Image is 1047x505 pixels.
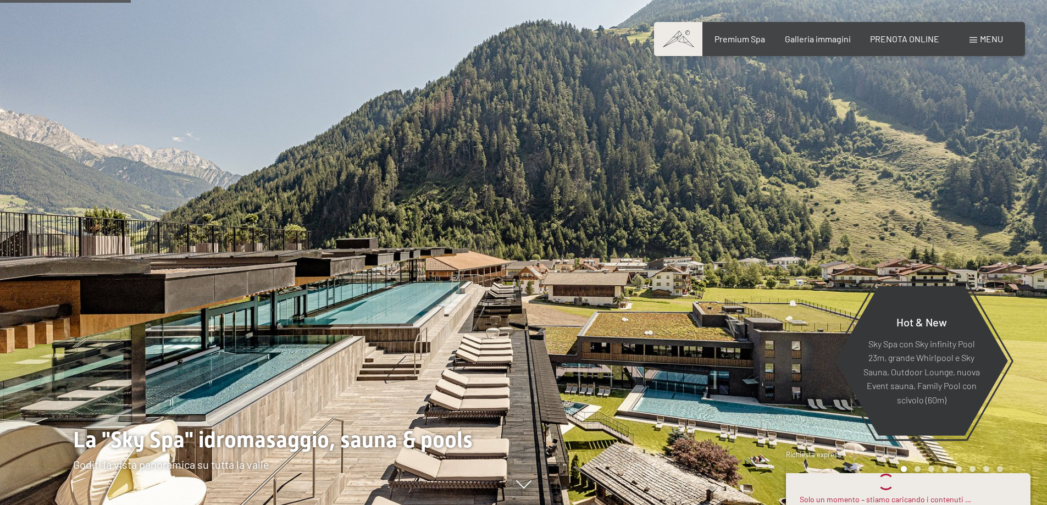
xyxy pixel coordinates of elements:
a: Hot & New Sky Spa con Sky infinity Pool 23m, grande Whirlpool e Sky Sauna, Outdoor Lounge, nuova ... [834,285,1009,436]
div: Solo un momento – stiamo caricando i contenuti … [800,494,971,505]
span: Menu [980,34,1003,44]
span: Richiesta express [786,450,841,459]
a: PRENOTA ONLINE [870,34,939,44]
a: Galleria immagini [785,34,851,44]
a: Premium Spa [714,34,765,44]
p: Sky Spa con Sky infinity Pool 23m, grande Whirlpool e Sky Sauna, Outdoor Lounge, nuova Event saun... [862,336,981,407]
span: Hot & New [896,315,947,328]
